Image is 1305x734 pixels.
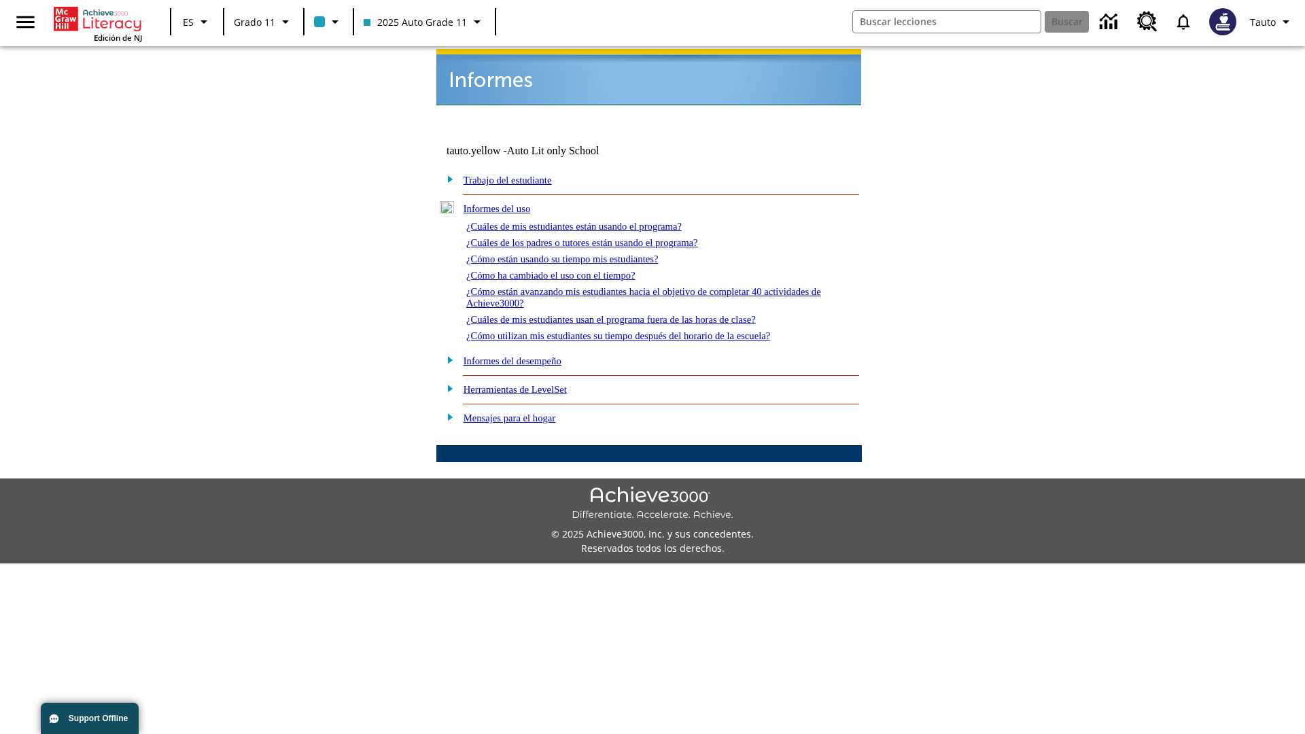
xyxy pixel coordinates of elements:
[464,175,552,186] a: Trabajo del estudiante
[94,33,142,43] span: Edición de NJ
[1129,3,1166,40] a: Centro de recursos, Se abrirá en una pestaña nueva.
[364,15,467,29] span: 2025 Auto Grade 11
[228,10,299,34] button: Grado: Grado 11, Elige un grado
[69,714,128,723] span: Support Offline
[1201,4,1245,39] button: Escoja un nuevo avatar
[1209,8,1236,35] img: Avatar
[507,145,599,156] nobr: Auto Lit only School
[466,314,756,325] a: ¿Cuáles de mis estudiantes usan el programa fuera de las horas de clase?
[466,221,682,232] a: ¿Cuáles de mis estudiantes están usando el programa?
[436,49,861,105] img: header
[466,330,770,341] a: ¿Cómo utilizan mis estudiantes su tiempo después del horario de la escuela?
[440,353,454,366] img: plus.gif
[41,703,139,734] button: Support Offline
[440,410,454,423] img: plus.gif
[464,203,531,214] a: Informes del uso
[440,382,454,394] img: plus.gif
[853,11,1041,33] input: Buscar campo
[572,487,733,521] img: Achieve3000 Differentiate Accelerate Achieve
[1092,3,1129,41] a: Centro de información
[54,4,142,43] div: Portada
[464,355,561,366] a: Informes del desempeño
[234,15,275,29] span: Grado 11
[464,413,556,423] a: Mensajes para el hogar
[1250,15,1276,29] span: Tauto
[466,286,821,309] a: ¿Cómo están avanzando mis estudiantes hacia el objetivo de completar 40 actividades de Achieve3000?
[358,10,491,34] button: Clase: 2025 Auto Grade 11, Selecciona una clase
[309,10,349,34] button: El color de la clase es azul claro. Cambiar el color de la clase.
[466,237,698,248] a: ¿Cuáles de los padres o tutores están usando el programa?
[466,270,636,281] a: ¿Cómo ha cambiado el uso con el tiempo?
[440,201,454,213] img: minus.gif
[5,2,46,42] button: Abrir el menú lateral
[183,15,194,29] span: ES
[447,145,697,157] td: tauto.yellow -
[175,10,219,34] button: Lenguaje: ES, Selecciona un idioma
[440,173,454,185] img: plus.gif
[466,254,659,264] a: ¿Cómo están usando su tiempo mis estudiantes?
[1166,4,1201,39] a: Notificaciones
[464,384,567,395] a: Herramientas de LevelSet
[1245,10,1300,34] button: Perfil/Configuración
